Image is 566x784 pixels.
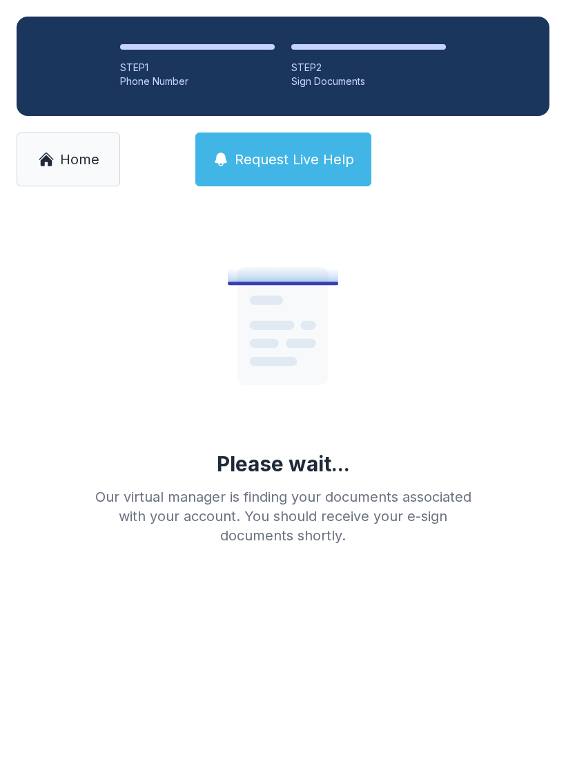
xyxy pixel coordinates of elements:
div: Phone Number [120,75,275,88]
div: STEP 1 [120,61,275,75]
span: Home [60,150,99,169]
span: Request Live Help [235,150,354,169]
div: STEP 2 [291,61,446,75]
div: Sign Documents [291,75,446,88]
div: Please wait... [217,451,350,476]
div: Our virtual manager is finding your documents associated with your account. You should receive yo... [84,487,482,545]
